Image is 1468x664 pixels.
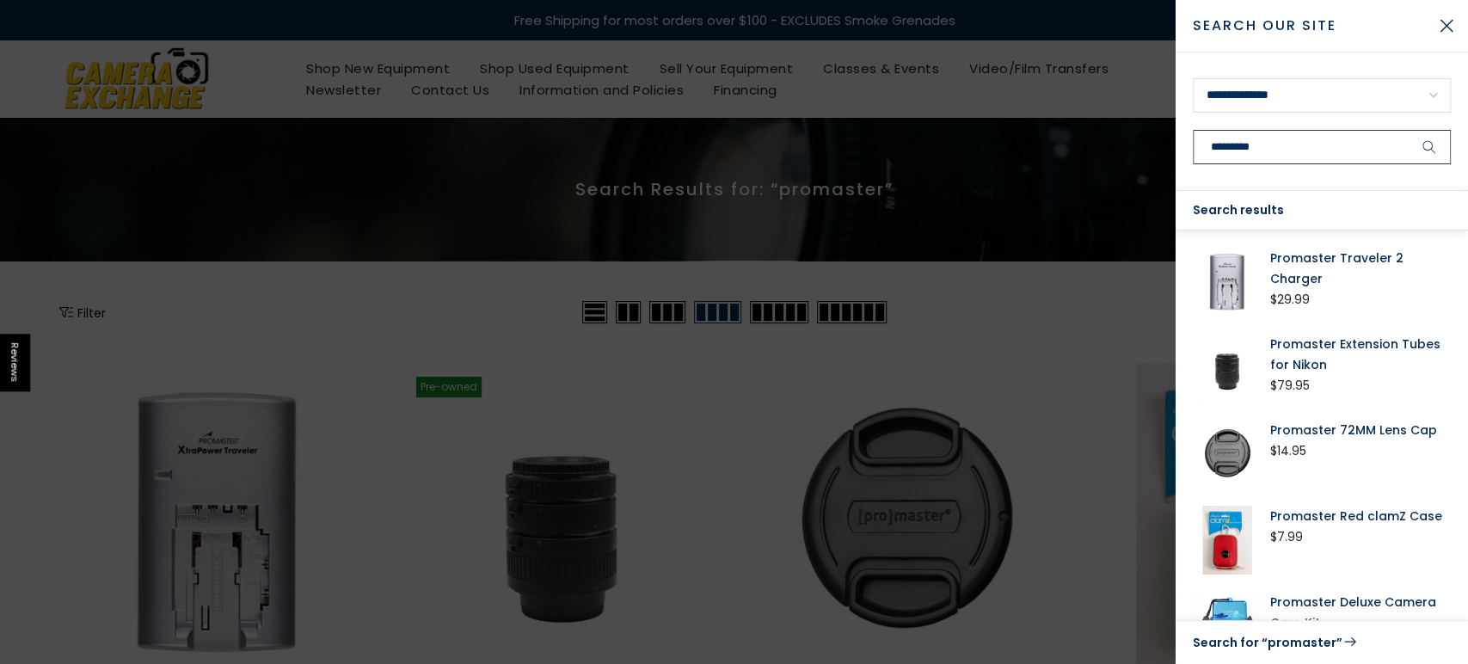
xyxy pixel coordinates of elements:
[1270,420,1451,440] a: Promaster 72MM Lens Cap
[1270,506,1451,526] a: Promaster Red clamZ Case
[1193,334,1262,403] img: Promaster Extension Tubes for Nikon Macro and Close Up Equipment Promaster PRO8819
[1270,526,1303,548] div: $7.99
[1270,289,1310,310] div: $29.99
[1270,375,1310,397] div: $79.95
[1270,334,1451,375] a: Promaster Extension Tubes for Nikon
[1270,248,1451,289] a: Promaster Traveler 2 Charger
[1193,15,1425,36] span: Search Our Site
[1193,420,1262,489] img: Promaster 72MM Lens Cap Caps and Covers - Lens Caps Promaster PRO4578
[1270,440,1306,462] div: $14.95
[1270,592,1451,633] a: Promaster Deluxe Camera Care Kit
[1193,248,1262,317] img: Promaster Traveler 2 Charger Battery Chargers Promaster PRO1729
[1193,506,1262,575] img: Promaster Red clamZ Case Bags and Cases Promaster PRO2181
[1193,592,1262,661] img: Promaster Deluxe Camera Care Kit Cleaning Accessories Promaster PRO5513
[1176,191,1468,231] div: Search results
[1193,631,1451,654] a: Search for “promaster”
[1425,4,1468,47] button: Close Search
